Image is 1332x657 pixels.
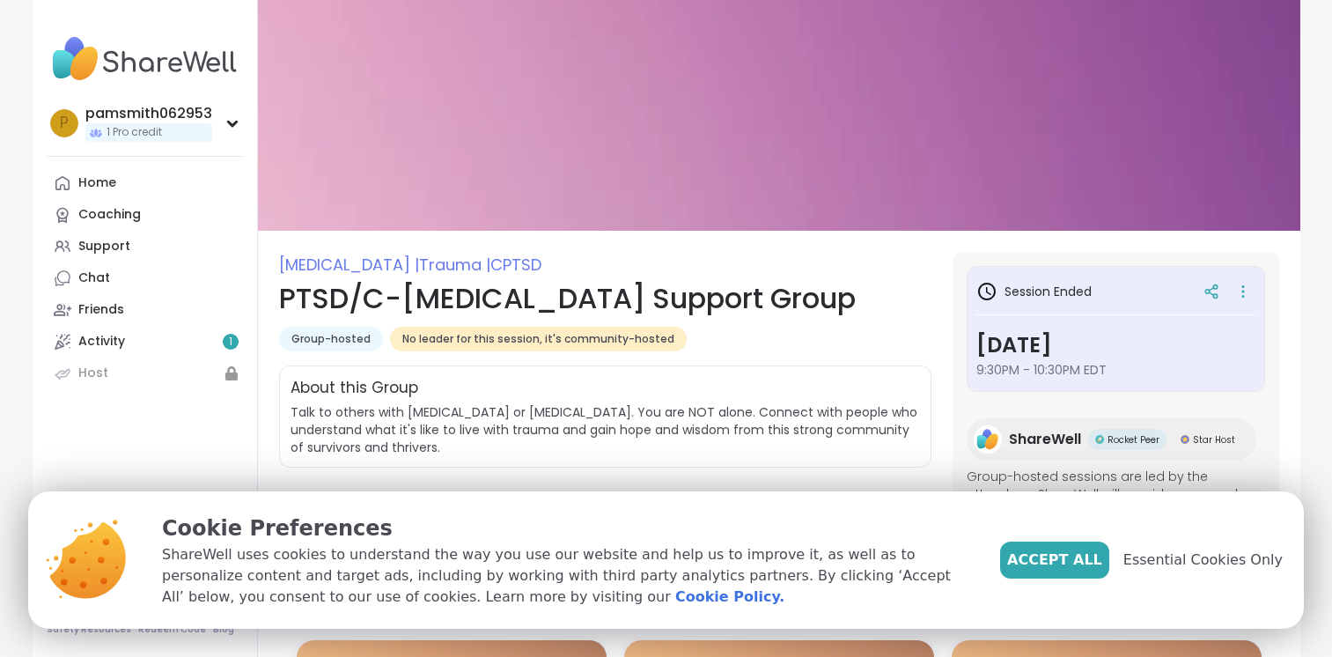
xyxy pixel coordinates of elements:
[107,125,162,140] span: 1 Pro credit
[78,333,125,351] div: Activity
[47,326,243,358] a: Activity1
[162,513,972,544] p: Cookie Preferences
[1181,435,1189,444] img: Star Host
[291,377,418,400] h2: About this Group
[78,174,116,192] div: Home
[291,403,917,456] span: Talk to others with [MEDICAL_DATA] or [MEDICAL_DATA]. You are NOT alone. Connect with people who ...
[967,418,1256,461] a: ShareWellShareWellRocket PeerRocket PeerStar HostStar Host
[47,358,243,389] a: Host
[291,332,371,346] span: Group-hosted
[976,281,1092,302] h3: Session Ended
[78,301,124,319] div: Friends
[402,332,674,346] span: No leader for this session, it's community-hosted
[47,167,243,199] a: Home
[1009,429,1081,450] span: ShareWell
[213,624,234,636] a: Blog
[162,544,972,608] p: ShareWell uses cookies to understand the way you use our website and help us to improve it, as we...
[78,269,110,287] div: Chat
[47,262,243,294] a: Chat
[47,28,243,90] img: ShareWell Nav Logo
[1007,550,1102,571] span: Accept All
[78,206,141,224] div: Coaching
[976,361,1255,379] span: 9:30PM - 10:30PM EDT
[47,199,243,231] a: Coaching
[60,112,69,135] span: p
[229,335,232,350] span: 1
[1108,433,1159,447] span: Rocket Peer
[1193,433,1235,447] span: Star Host
[78,365,108,382] div: Host
[279,277,931,320] h1: PTSD/C-[MEDICAL_DATA] Support Group
[1095,435,1104,444] img: Rocket Peer
[47,294,243,326] a: Friends
[279,254,419,276] span: [MEDICAL_DATA] |
[1000,542,1109,579] button: Accept All
[967,468,1265,538] span: Group-hosted sessions are led by the attendees. ShareWell will provide an agenda and instructions...
[47,624,131,636] a: Safety Resources
[138,624,206,636] a: Redeem Code
[47,231,243,262] a: Support
[675,587,784,608] a: Cookie Policy.
[490,254,541,276] span: CPTSD
[976,329,1255,361] h3: [DATE]
[78,238,130,255] div: Support
[974,425,1002,454] img: ShareWell
[419,254,490,276] span: Trauma |
[1123,550,1283,571] span: Essential Cookies Only
[85,104,212,123] div: pamsmith062953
